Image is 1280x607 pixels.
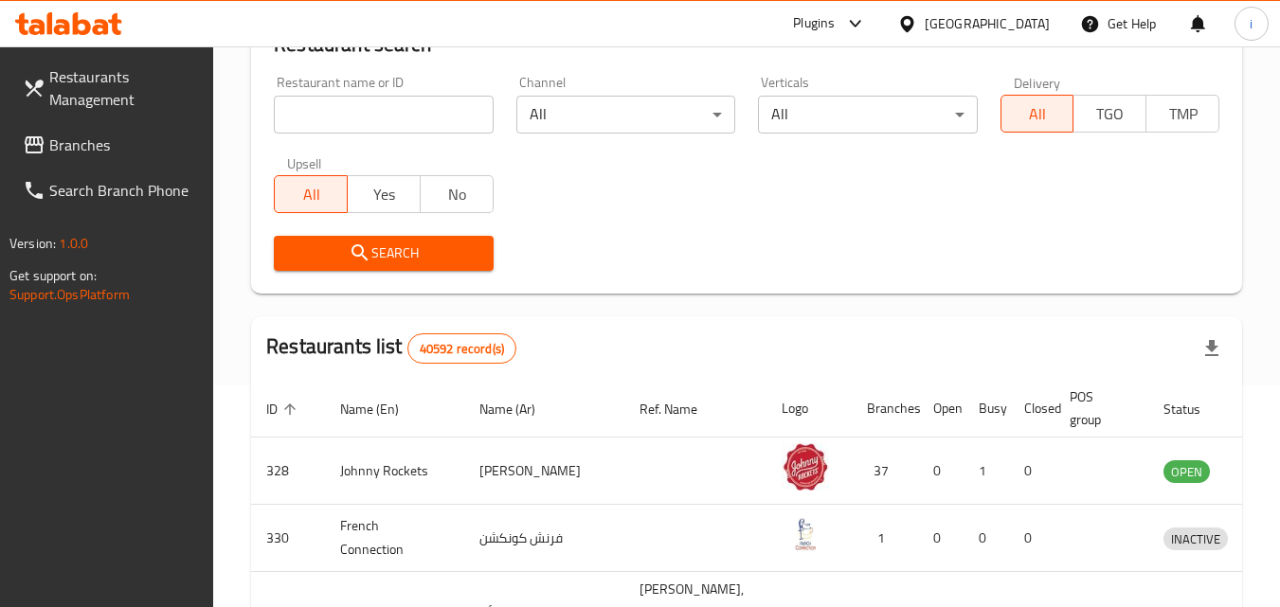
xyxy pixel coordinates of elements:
[289,241,478,265] span: Search
[420,175,494,213] button: No
[59,231,88,256] span: 1.0.0
[918,380,964,437] th: Open
[1009,505,1055,572] td: 0
[964,380,1009,437] th: Busy
[8,168,214,213] a: Search Branch Phone
[1009,100,1067,128] span: All
[1145,95,1219,133] button: TMP
[766,380,852,437] th: Logo
[1163,527,1228,550] div: INACTIVE
[1073,95,1146,133] button: TGO
[918,505,964,572] td: 0
[852,437,918,505] td: 37
[793,12,835,35] div: Plugins
[852,505,918,572] td: 1
[428,181,486,208] span: No
[49,179,199,202] span: Search Branch Phone
[251,505,325,572] td: 330
[1163,528,1228,550] span: INACTIVE
[964,505,1009,572] td: 0
[408,340,515,358] span: 40592 record(s)
[266,332,516,364] h2: Restaurants list
[9,231,56,256] span: Version:
[1250,13,1253,34] span: i
[964,437,1009,505] td: 1
[1081,100,1139,128] span: TGO
[1070,385,1126,431] span: POS group
[8,54,214,122] a: Restaurants Management
[355,181,413,208] span: Yes
[464,437,624,505] td: [PERSON_NAME]
[8,122,214,168] a: Branches
[347,175,421,213] button: Yes
[274,30,1219,59] h2: Restaurant search
[1009,380,1055,437] th: Closed
[407,333,516,364] div: Total records count
[1189,326,1235,371] div: Export file
[1163,460,1210,483] div: OPEN
[852,380,918,437] th: Branches
[9,263,97,288] span: Get support on:
[49,65,199,111] span: Restaurants Management
[49,134,199,156] span: Branches
[1163,398,1225,420] span: Status
[1014,76,1061,89] label: Delivery
[464,505,624,572] td: فرنش كونكشن
[282,181,340,208] span: All
[758,96,977,134] div: All
[325,437,464,505] td: Johnny Rockets
[274,236,493,271] button: Search
[782,510,829,558] img: French Connection
[325,505,464,572] td: French Connection
[1154,100,1212,128] span: TMP
[640,398,722,420] span: Ref. Name
[918,437,964,505] td: 0
[287,156,322,170] label: Upsell
[479,398,560,420] span: Name (Ar)
[251,437,325,505] td: 328
[925,13,1050,34] div: [GEOGRAPHIC_DATA]
[274,96,493,134] input: Search for restaurant name or ID..
[274,175,348,213] button: All
[1001,95,1074,133] button: All
[1009,437,1055,505] td: 0
[516,96,735,134] div: All
[9,282,130,307] a: Support.OpsPlatform
[782,443,829,491] img: Johnny Rockets
[340,398,424,420] span: Name (En)
[266,398,302,420] span: ID
[1163,461,1210,483] span: OPEN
